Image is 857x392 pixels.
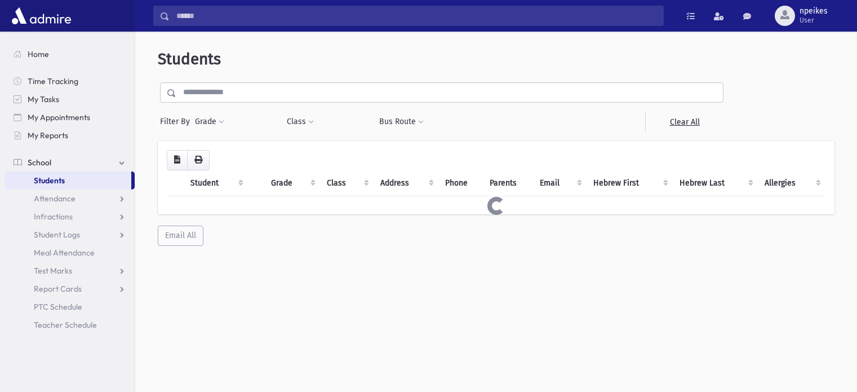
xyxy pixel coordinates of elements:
a: My Tasks [5,90,135,108]
span: Teacher Schedule [34,320,97,330]
th: Grade [264,170,320,196]
th: Email [533,170,587,196]
th: Phone [438,170,483,196]
a: Test Marks [5,262,135,280]
a: Students [5,171,131,190]
img: AdmirePro [9,5,74,27]
span: Students [34,175,65,186]
a: Report Cards [5,280,135,298]
span: Attendance [34,193,76,204]
button: CSV [167,150,188,170]
span: Students [158,50,221,68]
a: Teacher Schedule [5,316,135,334]
a: Student Logs [5,226,135,244]
input: Search [170,6,663,26]
span: My Appointments [28,112,90,122]
th: Parents [483,170,533,196]
span: User [800,16,828,25]
a: My Reports [5,126,135,144]
span: Infractions [34,212,73,222]
span: Meal Attendance [34,248,95,258]
a: PTC Schedule [5,298,135,316]
th: Allergies [758,170,825,196]
a: Attendance [5,190,135,208]
span: Test Marks [34,266,72,276]
a: Meal Attendance [5,244,135,262]
button: Class [286,112,314,132]
th: Hebrew Last [673,170,758,196]
th: Hebrew First [587,170,672,196]
span: School [28,157,51,168]
th: Class [320,170,373,196]
th: Student [184,170,248,196]
button: Bus Route [379,112,424,132]
a: My Appointments [5,108,135,126]
span: My Tasks [28,94,59,104]
span: Filter By [160,116,194,127]
span: Student Logs [34,230,80,240]
a: Home [5,45,135,63]
button: Grade [194,112,225,132]
a: Infractions [5,208,135,226]
button: Print [187,150,210,170]
th: Address [374,170,438,196]
span: Time Tracking [28,76,78,86]
span: Report Cards [34,284,82,294]
a: Clear All [645,112,723,132]
a: Time Tracking [5,72,135,90]
button: Email All [158,226,203,246]
a: School [5,153,135,171]
span: npeikes [800,7,828,16]
span: Home [28,49,49,59]
span: PTC Schedule [34,302,82,312]
span: My Reports [28,130,68,140]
